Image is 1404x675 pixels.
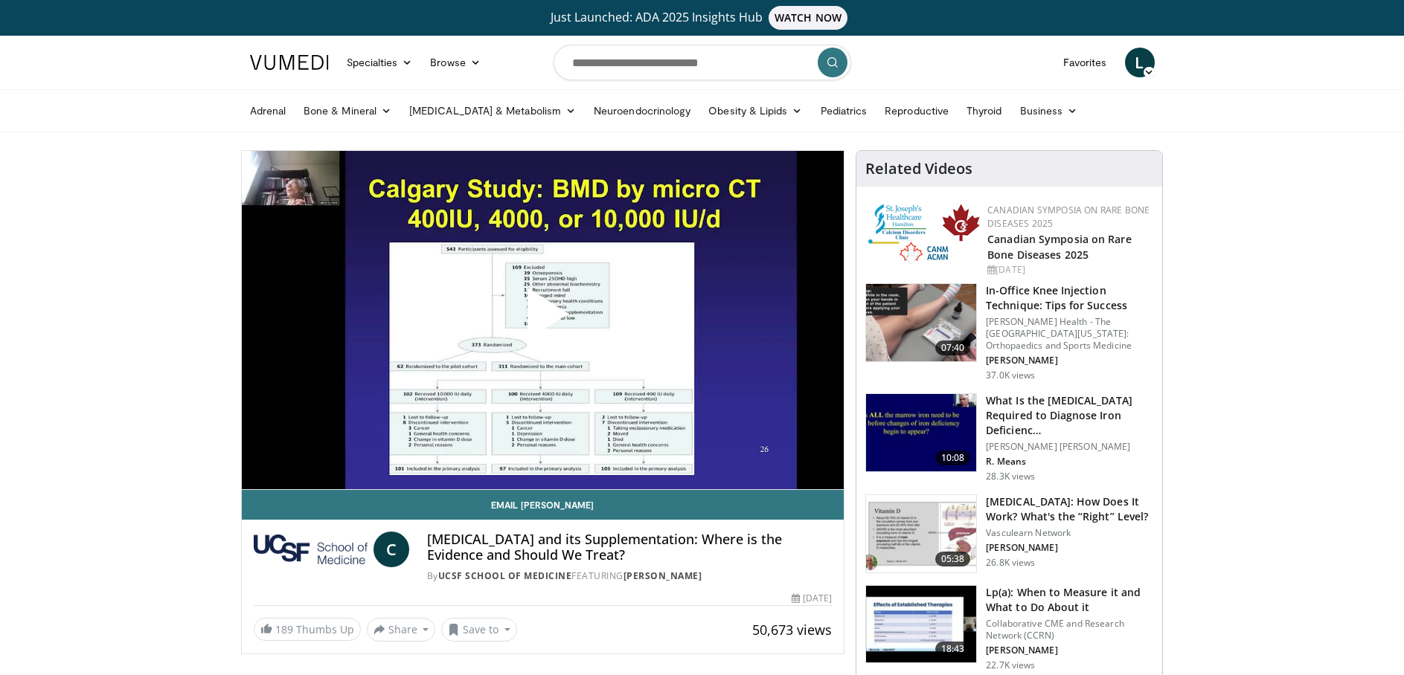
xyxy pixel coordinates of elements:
[1054,48,1116,77] a: Favorites
[868,204,980,264] img: 59b7dea3-8883-45d6-a110-d30c6cb0f321.png.150x105_q85_autocrop_double_scale_upscale_version-0.2.png
[554,45,851,80] input: Search topics, interventions
[987,263,1150,277] div: [DATE]
[866,284,976,361] img: 9b54ede4-9724-435c-a780-8950048db540.150x105_q85_crop-smart_upscale.jpg
[752,621,832,639] span: 50,673 views
[866,586,976,663] img: 7a20132b-96bf-405a-bedd-783937203c38.150x105_q85_crop-smart_upscale.jpg
[254,532,368,567] img: UCSF School of Medicine
[986,283,1153,313] h3: In-Office Knee Injection Technique: Tips for Success
[421,48,490,77] a: Browse
[438,569,572,582] a: UCSF School of Medicine
[427,532,832,563] h4: [MEDICAL_DATA] and its Supplementation: Where is the Evidence and Should We Treat?
[986,355,1153,366] p: [PERSON_NAME]
[865,393,1153,482] a: 10:08 What Is the [MEDICAL_DATA] Required to Diagnose Iron Deficienc… [PERSON_NAME] [PERSON_NAME]...
[252,6,1153,30] a: Just Launched: ADA 2025 Insights HubWATCH NOW
[441,618,517,642] button: Save to
[866,495,976,572] img: 8daf03b8-df50-44bc-88e2-7c154046af55.150x105_q85_crop-smart_upscale.jpg
[699,96,811,126] a: Obesity & Lipids
[986,471,1035,482] p: 28.3K views
[986,542,1153,554] p: [PERSON_NAME]
[792,592,832,605] div: [DATE]
[254,618,361,641] a: 189 Thumbs Up
[242,151,844,490] video-js: Video Player
[865,494,1153,573] a: 05:38 [MEDICAL_DATA]: How Does It Work? What's the “Right” Level? Vasculearn Network [PERSON_NAME...
[986,659,1035,671] p: 22.7K views
[585,96,699,126] a: Neuroendocrinology
[987,232,1132,262] a: Canadian Symposia on Rare Bone Diseases 2025
[250,55,329,70] img: VuMedi Logo
[935,340,971,355] span: 07:40
[769,6,847,30] span: WATCH NOW
[987,204,1150,230] a: Canadian Symposia on Rare Bone Diseases 2025
[865,283,1153,381] a: 07:40 In-Office Knee Injection Technique: Tips for Success [PERSON_NAME] Health - The [GEOGRAPHIC...
[986,527,1153,539] p: Vasculearn Network
[986,393,1153,438] h3: What Is the [MEDICAL_DATA] Required to Diagnose Iron Deficienc…
[427,569,832,583] div: By FEATURING
[812,96,876,126] a: Pediatrics
[865,585,1153,671] a: 18:43 Lp(a): When to Measure it and What to Do About it Collaborative CME and Research Network (C...
[876,96,958,126] a: Reproductive
[935,642,971,656] span: 18:43
[865,160,972,178] h4: Related Videos
[986,369,1035,381] p: 37.0K views
[986,494,1153,524] h3: [MEDICAL_DATA]: How Does It Work? What's the “Right” Level?
[1125,48,1155,77] a: L
[958,96,1011,126] a: Thyroid
[400,96,585,126] a: [MEDICAL_DATA] & Metabolism
[374,532,409,567] a: C
[986,557,1035,569] p: 26.8K views
[367,618,436,642] button: Share
[295,96,400,126] a: Bone & Mineral
[241,96,295,126] a: Adrenal
[866,394,976,471] img: 15adaf35-b496-4260-9f93-ea8e29d3ece7.150x105_q85_crop-smart_upscale.jpg
[338,48,422,77] a: Specialties
[986,316,1153,352] p: [PERSON_NAME] Health - The [GEOGRAPHIC_DATA][US_STATE]: Orthopaedics and Sports Medicine
[935,552,971,566] span: 05:38
[986,441,1153,453] p: [PERSON_NAME] [PERSON_NAME]
[408,247,676,393] button: Play Video
[275,622,293,636] span: 189
[242,490,844,520] a: Email [PERSON_NAME]
[935,450,971,465] span: 10:08
[986,618,1153,642] p: Collaborative CME and Research Network (CCRN)
[624,569,702,582] a: [PERSON_NAME]
[986,456,1153,468] p: R. Means
[1011,96,1087,126] a: Business
[986,585,1153,615] h3: Lp(a): When to Measure it and What to Do About it
[986,645,1153,656] p: [PERSON_NAME]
